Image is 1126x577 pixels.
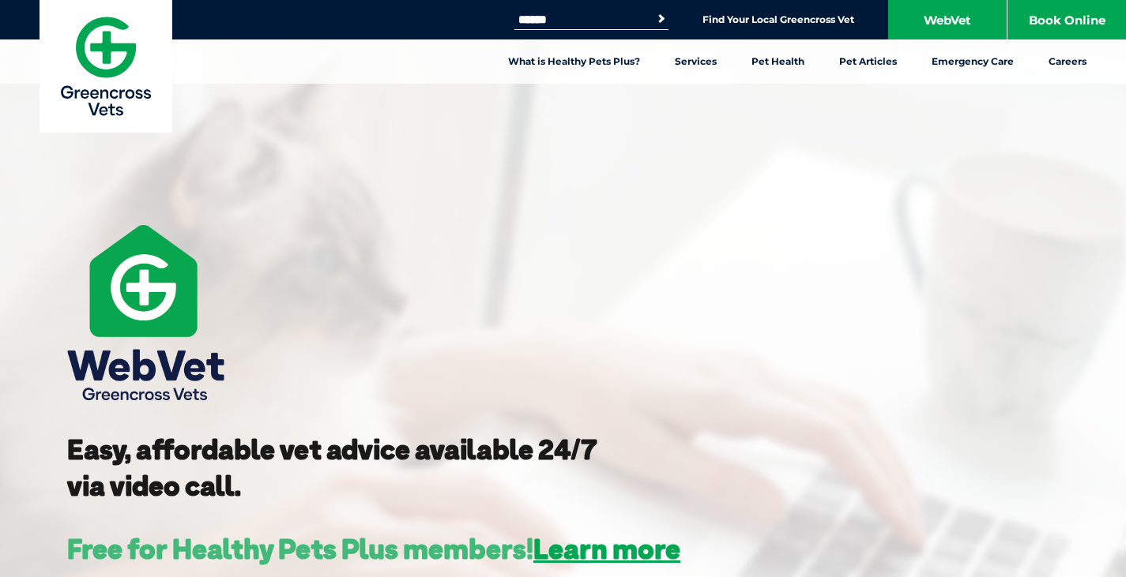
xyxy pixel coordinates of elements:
[533,531,680,566] a: Learn more
[1031,39,1104,84] a: Careers
[67,535,680,563] h3: Free for Healthy Pets Plus members!
[67,432,597,503] strong: Easy, affordable vet advice available 24/7 via video call.
[491,39,657,84] a: What is Healthy Pets Plus?
[914,39,1031,84] a: Emergency Care
[657,39,734,84] a: Services
[734,39,822,84] a: Pet Health
[702,13,854,26] a: Find Your Local Greencross Vet
[822,39,914,84] a: Pet Articles
[653,11,669,27] button: Search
